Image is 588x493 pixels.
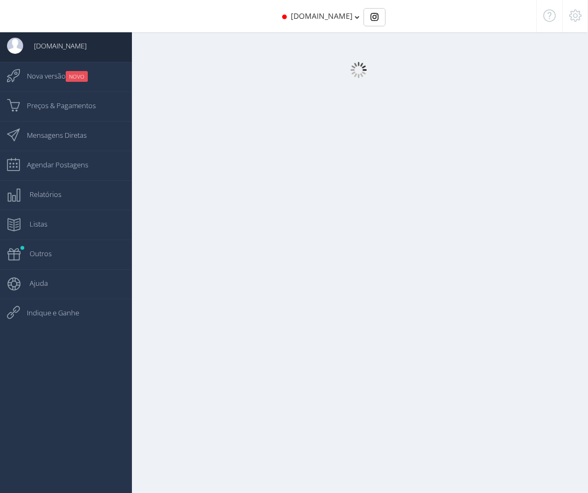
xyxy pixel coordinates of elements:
span: Preços & Pagamentos [16,92,96,119]
img: Instagram_simple_icon.svg [370,13,379,21]
span: [DOMAIN_NAME] [291,11,353,21]
img: loader.gif [351,62,367,78]
span: Indique e Ganhe [16,299,79,326]
span: Ajuda [19,270,48,297]
span: Relatórios [19,181,61,208]
span: Agendar Postagens [16,151,88,178]
small: NOVO [66,71,88,82]
span: Outros [19,240,52,267]
span: Nova versão [16,62,88,89]
span: Mensagens Diretas [16,122,87,149]
div: Basic example [363,8,386,26]
span: Listas [19,210,47,237]
img: User Image [7,38,23,54]
span: [DOMAIN_NAME] [23,32,87,59]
